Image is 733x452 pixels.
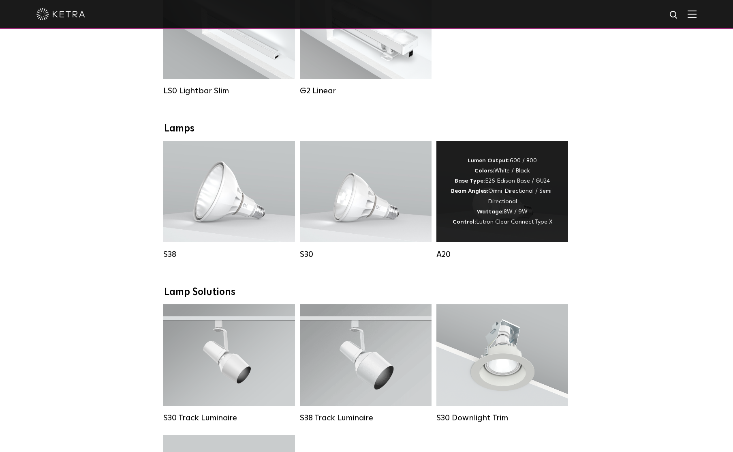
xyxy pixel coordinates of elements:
[300,250,432,259] div: S30
[455,178,485,184] strong: Base Type:
[436,413,568,423] div: S30 Downlight Trim
[163,250,295,259] div: S38
[164,286,569,298] div: Lamp Solutions
[451,188,488,194] strong: Beam Angles:
[163,86,295,96] div: LS0 Lightbar Slim
[163,304,295,423] a: S30 Track Luminaire Lumen Output:1100Colors:White / BlackBeam Angles:15° / 25° / 40° / 60° / 90°W...
[36,8,85,20] img: ketra-logo-2019-white
[453,219,476,225] strong: Control:
[164,123,569,135] div: Lamps
[468,158,510,164] strong: Lumen Output:
[300,86,432,96] div: G2 Linear
[477,209,504,215] strong: Wattage:
[436,141,568,259] a: A20 Lumen Output:600 / 800Colors:White / BlackBase Type:E26 Edison Base / GU24Beam Angles:Omni-Di...
[163,413,295,423] div: S30 Track Luminaire
[474,168,494,174] strong: Colors:
[300,413,432,423] div: S38 Track Luminaire
[300,304,432,423] a: S38 Track Luminaire Lumen Output:1100Colors:White / BlackBeam Angles:10° / 25° / 40° / 60°Wattage...
[449,156,556,227] div: 600 / 800 White / Black E26 Edison Base / GU24 Omni-Directional / Semi-Directional 8W / 9W
[300,141,432,259] a: S30 Lumen Output:1100Colors:White / BlackBase Type:E26 Edison Base / GU24Beam Angles:15° / 25° / ...
[163,141,295,259] a: S38 Lumen Output:1100Colors:White / BlackBase Type:E26 Edison Base / GU24Beam Angles:10° / 25° / ...
[476,219,552,225] span: Lutron Clear Connect Type X
[669,10,679,20] img: search icon
[436,304,568,423] a: S30 Downlight Trim S30 Downlight Trim
[688,10,697,18] img: Hamburger%20Nav.svg
[436,250,568,259] div: A20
